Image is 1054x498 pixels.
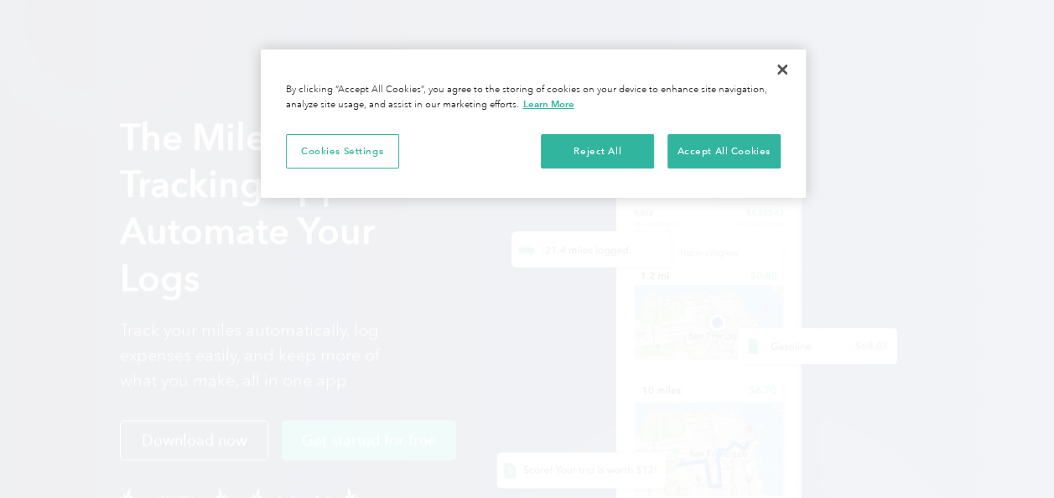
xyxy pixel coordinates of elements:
[120,319,419,394] p: Track your miles automatically, log expenses easily, and keep more of what you make, all in one app
[120,421,268,461] a: Download now
[764,51,801,88] button: Close
[282,421,456,461] a: Get started for free
[120,115,389,300] strong: The Mileage Tracking App to Automate Your Logs
[286,134,399,169] button: Cookies Settings
[667,134,781,169] button: Accept All Cookies
[523,98,574,110] a: More information about your privacy, opens in a new tab
[261,49,806,198] div: Privacy
[261,49,806,198] div: Cookie banner
[286,83,781,112] div: By clicking “Accept All Cookies”, you agree to the storing of cookies on your device to enhance s...
[541,134,654,169] button: Reject All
